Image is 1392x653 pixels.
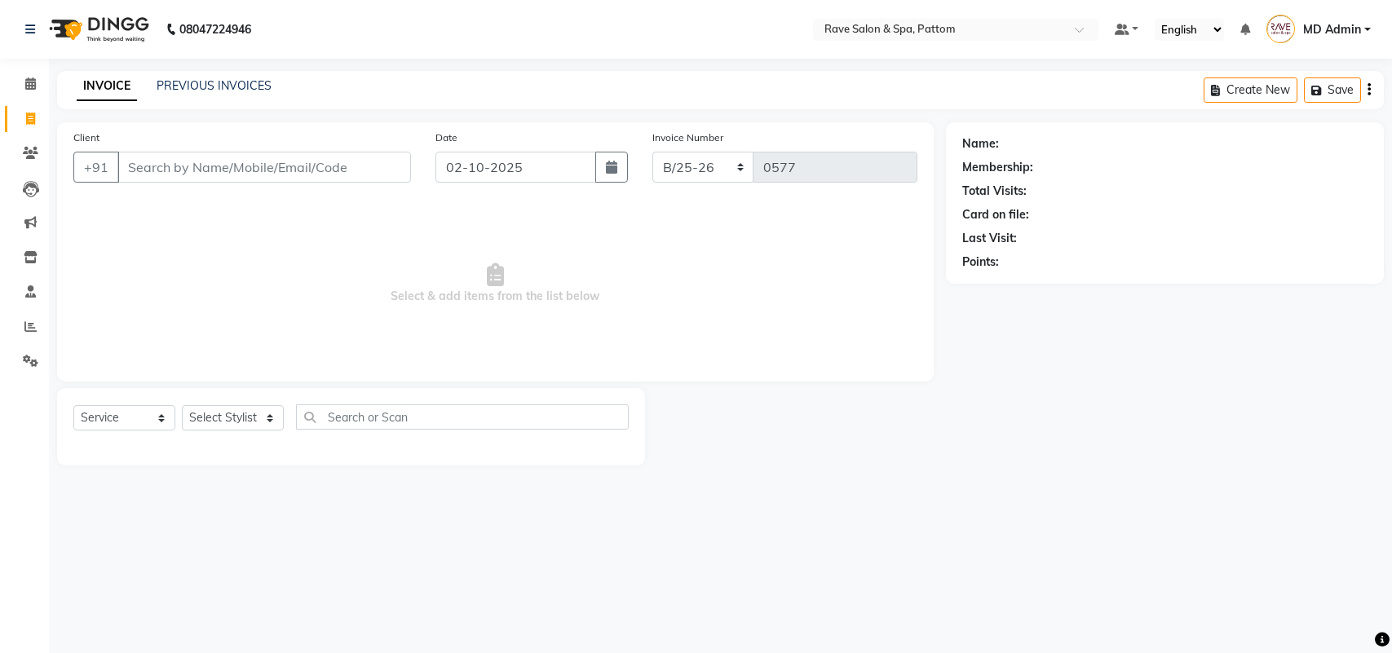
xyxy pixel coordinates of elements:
[652,130,723,145] label: Invoice Number
[962,135,999,152] div: Name:
[962,206,1029,223] div: Card on file:
[117,152,411,183] input: Search by Name/Mobile/Email/Code
[962,159,1033,176] div: Membership:
[296,404,629,430] input: Search or Scan
[77,72,137,101] a: INVOICE
[1304,77,1361,103] button: Save
[962,230,1017,247] div: Last Visit:
[179,7,251,52] b: 08047224946
[1204,77,1297,103] button: Create New
[73,202,917,365] span: Select & add items from the list below
[1266,15,1295,43] img: MD Admin
[1303,21,1361,38] span: MD Admin
[157,78,272,93] a: PREVIOUS INVOICES
[962,254,999,271] div: Points:
[962,183,1027,200] div: Total Visits:
[435,130,457,145] label: Date
[73,152,119,183] button: +91
[42,7,153,52] img: logo
[73,130,99,145] label: Client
